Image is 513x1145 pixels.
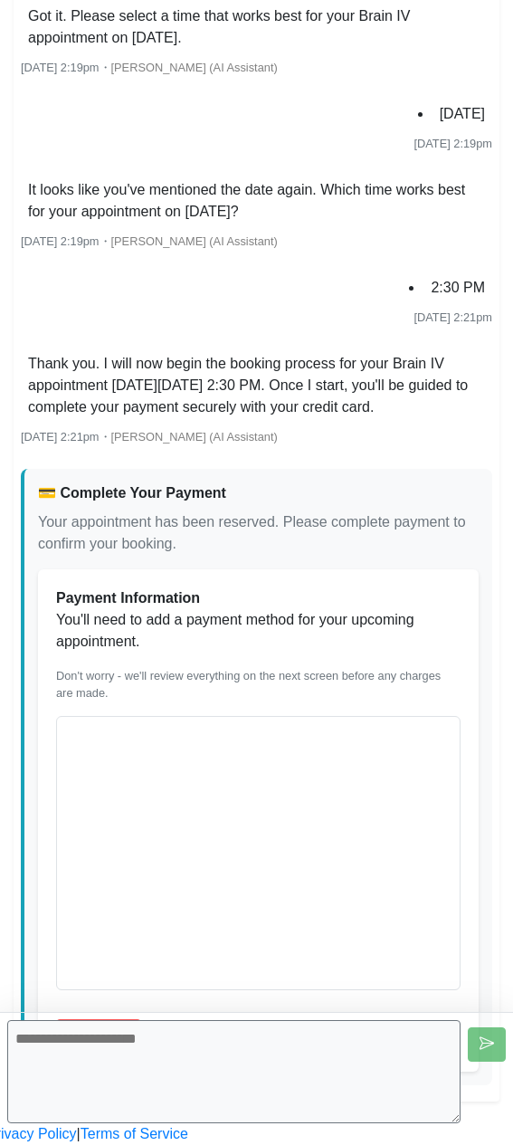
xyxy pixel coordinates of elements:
div: Payment Information [56,587,461,609]
small: ・ [21,430,278,444]
span: [DATE] 2:19pm [21,234,100,248]
span: [DATE] 2:21pm [21,430,100,444]
small: ・ [21,61,278,74]
p: Your appointment has been reserved. Please complete payment to confirm your booking. [38,511,479,555]
li: Thank you. I will now begin the booking process for your Brain IV appointment [DATE][DATE] 2:30 P... [21,349,492,422]
li: [DATE] [432,100,492,129]
span: [PERSON_NAME] (AI Assistant) [111,234,278,248]
p: Don't worry - we'll review everything on the next screen before any charges are made. [56,667,461,701]
span: [DATE] 2:19pm [21,61,100,74]
div: 💳 Complete Your Payment [38,482,479,504]
small: ・ [21,234,278,248]
p: You'll need to add a payment method for your upcoming appointment. [56,609,461,653]
li: It looks like you've mentioned the date again. Which time works best for your appointment on [DATE]? [21,176,492,226]
li: Got it. Please select a time that works best for your Brain IV appointment on [DATE]. [21,2,492,52]
span: [PERSON_NAME] (AI Assistant) [111,61,278,74]
span: [DATE] 2:19pm [413,137,492,150]
span: [DATE] 2:21pm [413,310,492,324]
span: [PERSON_NAME] (AI Assistant) [111,430,278,444]
li: 2:30 PM [423,273,492,302]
